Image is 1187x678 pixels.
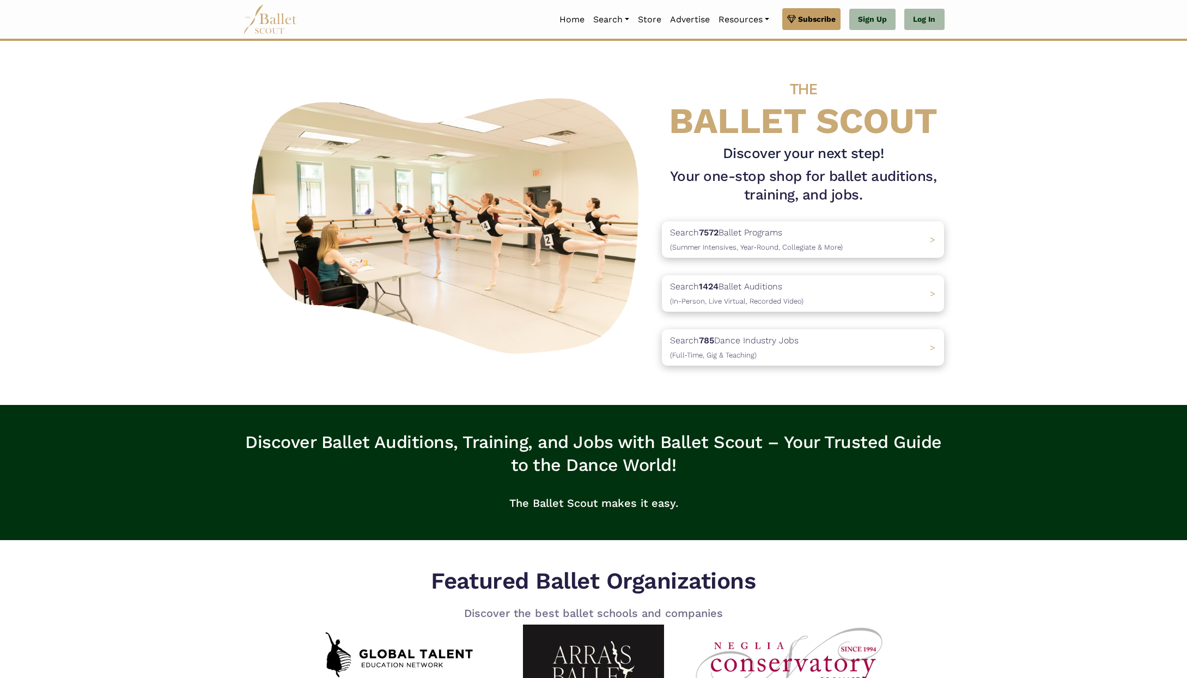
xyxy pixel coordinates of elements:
span: (Summer Intensives, Year-Round, Collegiate & More) [670,243,843,251]
a: Subscribe [782,8,841,30]
span: > [930,288,935,299]
h3: Discover your next step! [662,144,944,163]
p: Search Dance Industry Jobs [670,334,799,361]
a: Log In [904,9,944,31]
p: Search Ballet Auditions [670,280,803,307]
a: Search1424Ballet Auditions(In-Person, Live Virtual, Recorded Video) > [662,275,944,312]
b: 7572 [699,227,719,238]
h1: Your one-stop shop for ballet auditions, training, and jobs. [662,167,944,204]
a: Resources [714,8,774,31]
h5: Featured Ballet Organizations [423,566,765,596]
span: THE [790,80,817,98]
p: Search Ballet Programs [670,226,843,253]
a: Home [555,8,589,31]
span: Subscribe [798,13,836,25]
a: Store [634,8,666,31]
span: (Full-Time, Gig & Teaching) [670,351,757,359]
span: > [930,342,935,353]
a: Search785Dance Industry Jobs(Full-Time, Gig & Teaching) > [662,329,944,366]
a: Search [589,8,634,31]
a: Advertise [666,8,714,31]
b: 785 [699,335,714,346]
img: gem.svg [787,13,796,25]
a: Search7572Ballet Programs(Summer Intensives, Year-Round, Collegiate & More)> [662,221,944,258]
img: A group of ballerinas talking to each other in a ballet studio [243,86,654,360]
p: The Ballet Scout makes it easy. [243,486,945,520]
span: > [930,234,935,245]
h4: BALLET SCOUT [662,63,944,140]
span: (In-Person, Live Virtual, Recorded Video) [670,297,803,305]
h3: Discover Ballet Auditions, Training, and Jobs with Ballet Scout – Your Trusted Guide to the Dance... [243,431,945,476]
a: Sign Up [849,9,896,31]
b: 1424 [699,281,719,292]
p: Discover the best ballet schools and companies [423,604,765,622]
